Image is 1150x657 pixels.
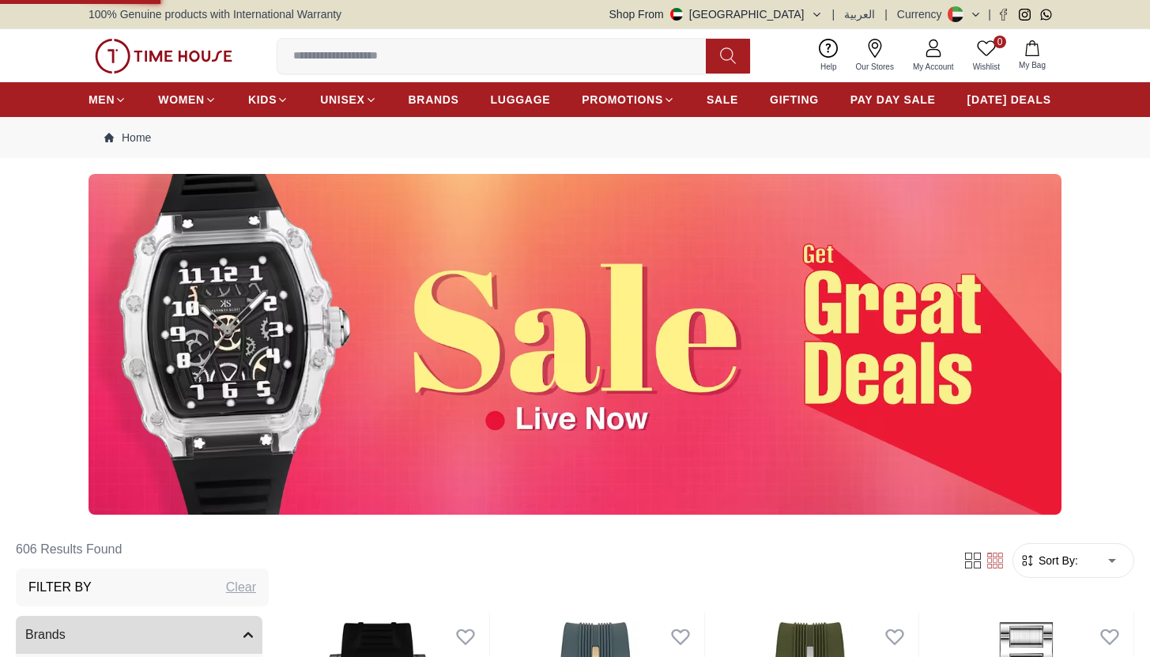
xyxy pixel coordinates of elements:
[1040,9,1052,21] a: Whatsapp
[884,6,888,22] span: |
[850,85,936,114] a: PAY DAY SALE
[409,85,459,114] a: BRANDS
[994,36,1006,48] span: 0
[89,117,1061,158] nav: Breadcrumb
[320,85,376,114] a: UNISEX
[963,36,1009,76] a: 0Wishlist
[967,92,1051,108] span: [DATE] DEALS
[1020,553,1078,568] button: Sort By:
[16,531,269,568] h6: 606 Results Found
[907,61,960,73] span: My Account
[1019,9,1031,21] a: Instagram
[609,6,823,22] button: Shop From[GEOGRAPHIC_DATA]
[491,85,551,114] a: LUGGAGE
[95,39,232,74] img: ...
[582,85,675,114] a: PROMOTIONS
[320,92,364,108] span: UNISEX
[582,92,663,108] span: PROMOTIONS
[89,92,115,108] span: MEN
[770,92,819,108] span: GIFTING
[16,616,262,654] button: Brands
[248,92,277,108] span: KIDS
[814,61,843,73] span: Help
[844,6,875,22] button: العربية
[104,130,151,145] a: Home
[28,578,92,597] h3: Filter By
[811,36,846,76] a: Help
[846,36,903,76] a: Our Stores
[967,85,1051,114] a: [DATE] DEALS
[707,85,738,114] a: SALE
[226,578,256,597] div: Clear
[1035,553,1078,568] span: Sort By:
[89,6,341,22] span: 100% Genuine products with International Warranty
[1009,37,1055,74] button: My Bag
[707,92,738,108] span: SALE
[89,174,1061,515] img: ...
[158,92,205,108] span: WOMEN
[832,6,835,22] span: |
[25,625,66,644] span: Brands
[997,9,1009,21] a: Facebook
[897,6,948,22] div: Currency
[670,8,683,21] img: United Arab Emirates
[770,85,819,114] a: GIFTING
[1012,59,1052,71] span: My Bag
[967,61,1006,73] span: Wishlist
[89,85,126,114] a: MEN
[491,92,551,108] span: LUGGAGE
[158,85,217,114] a: WOMEN
[850,61,900,73] span: Our Stores
[409,92,459,108] span: BRANDS
[988,6,991,22] span: |
[850,92,936,108] span: PAY DAY SALE
[248,85,288,114] a: KIDS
